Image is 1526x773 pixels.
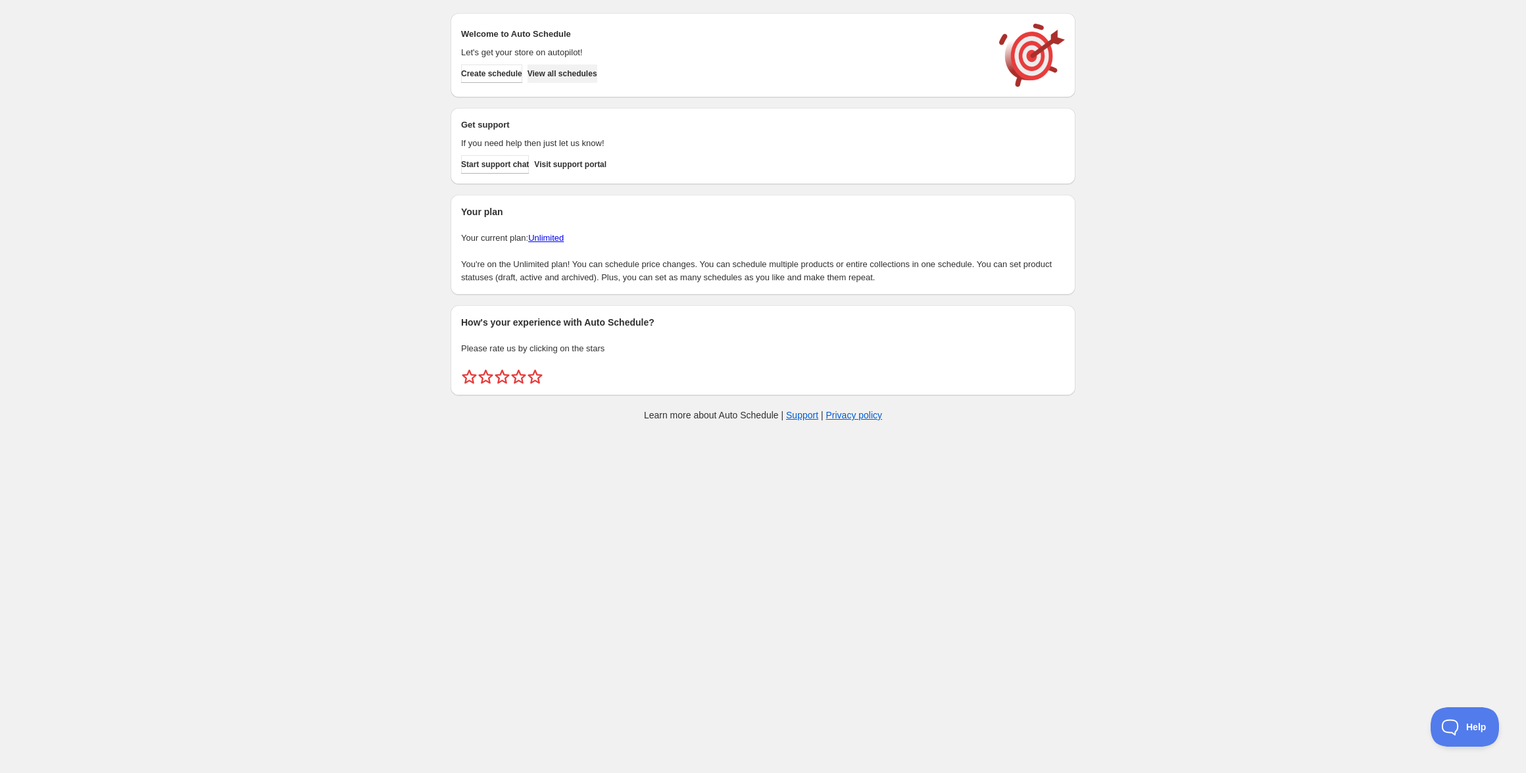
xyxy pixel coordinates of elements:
p: Please rate us by clicking on the stars [461,342,1065,355]
a: Start support chat [461,155,529,174]
a: Visit support portal [534,155,606,174]
span: Visit support portal [534,159,606,170]
p: If you need help then just let us know! [461,137,986,150]
p: Let's get your store on autopilot! [461,46,986,59]
a: Support [786,410,818,420]
p: You're on the Unlimited plan! You can schedule price changes. You can schedule multiple products ... [461,258,1065,284]
a: Unlimited [528,233,564,243]
h2: How's your experience with Auto Schedule? [461,316,1065,329]
iframe: Toggle Customer Support [1431,707,1500,747]
span: Start support chat [461,159,529,170]
h2: Your plan [461,205,1065,218]
a: Privacy policy [826,410,883,420]
p: Your current plan: [461,232,1065,245]
span: View all schedules [528,68,597,79]
span: Create schedule [461,68,522,79]
button: Create schedule [461,64,522,83]
p: Learn more about Auto Schedule | | [644,409,882,422]
h2: Welcome to Auto Schedule [461,28,986,41]
button: View all schedules [528,64,597,83]
h2: Get support [461,118,986,132]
